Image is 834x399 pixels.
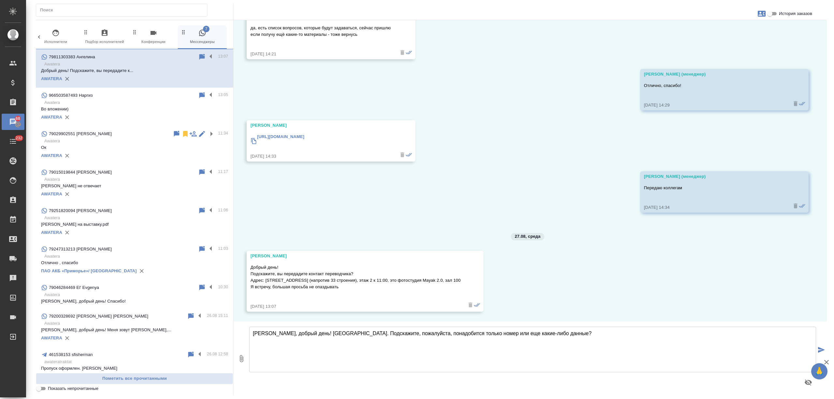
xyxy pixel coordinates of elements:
div: 461538153 sfisherman26.08 12:58awateratraktatПропуск оформлен. [PERSON_NAME] [36,347,233,376]
p: 461538153 sfisherman [49,351,93,358]
p: 79046284469 El' Evgenya [49,284,99,291]
div: 79200328692 [PERSON_NAME] [PERSON_NAME]26.08 15:11Awatera[PERSON_NAME], добрый день! Меня зовут [... [36,308,233,347]
span: Конференции [132,29,175,45]
p: Awatera [44,320,228,327]
a: AWATERA [41,230,62,235]
button: 🙏 [811,363,827,379]
p: Передаю коллегам [644,185,786,191]
button: Удалить привязку [62,189,72,199]
span: Показать непрочитанные [48,385,98,392]
div: Пометить непрочитанным [198,53,206,61]
span: 68 [12,115,24,122]
a: 232 [2,133,24,150]
a: 68 [2,114,24,130]
span: Подбор исполнителей [83,29,126,45]
p: awateratraktat [44,359,228,365]
p: 11:17 [218,168,228,175]
p: 26.08 12:58 [207,351,228,357]
p: 79029902551 [PERSON_NAME] [49,131,112,137]
p: 79247313213 [PERSON_NAME] [49,246,112,252]
div: Пометить непрочитанным [198,245,206,253]
a: AWATERA [41,335,62,340]
span: Исполнители [34,29,78,45]
a: AWATERA [41,76,62,81]
svg: Зажми и перетащи, чтобы поменять порядок вкладок [180,29,187,35]
span: Пометить все прочитанными [39,375,230,382]
p: Awatera [44,61,228,67]
button: Удалить привязку [137,266,147,276]
div: Редактировать контакт [198,130,206,138]
p: 79251820094 [PERSON_NAME] [49,207,112,214]
p: Во вложении) [41,106,228,112]
p: 13:07 [218,53,228,60]
button: Удалить привязку [62,333,72,343]
span: 🙏 [814,364,825,378]
button: Предпросмотр [800,375,816,390]
button: Удалить привязку [62,151,72,161]
p: Awatera [44,292,228,298]
div: 79015019844 [PERSON_NAME]11:17Awatera[PERSON_NAME] не отвечаетAWATERA [36,164,233,203]
p: [PERSON_NAME] не отвечает [41,183,228,189]
a: AWATERA [41,153,62,158]
span: История заказов [779,10,812,17]
div: [DATE] 14:29 [644,102,786,108]
input: Поиск [40,6,207,15]
p: Awatera [44,138,228,144]
p: [PERSON_NAME], добрый день! Спасибо! [41,298,228,305]
p: Пропуск оформлен. [PERSON_NAME] [41,365,228,372]
div: Пометить непрочитанным [187,351,195,359]
p: да, есть список вопросов, которые будут задаваться, сейчас пришлю если получу ещё какие-то матери... [251,25,393,38]
a: AWATERA [41,192,62,196]
p: 11:34 [218,130,228,136]
p: Добрый день! Подскажите, вы передадите к... [41,67,228,74]
p: Awatera [44,215,228,221]
div: [DATE] 14:33 [251,153,393,160]
span: 232 [12,135,26,141]
p: 79015019844 [PERSON_NAME] [49,169,112,176]
div: [PERSON_NAME] [251,122,393,129]
div: Подписать на чат другого [189,130,197,138]
svg: Зажми и перетащи, чтобы поменять порядок вкладок [83,29,89,35]
div: Пометить непрочитанным [187,312,195,320]
div: 79046284469 El' Evgenya10:30Awatera[PERSON_NAME], добрый день! Спасибо! [36,280,233,308]
p: Отлично, спасибо! [644,82,786,89]
span: Мессенджеры [180,29,224,45]
button: Удалить привязку [62,228,72,237]
a: [URL][DOMAIN_NAME] [251,132,393,150]
p: [PERSON_NAME] на выставку.pdf [41,221,228,228]
p: 11:06 [218,207,228,213]
p: 966503587493 Наргиз [49,92,93,99]
p: 79811303383 Ангелина [49,54,95,60]
a: ПАО АКБ «Приморье»/ [GEOGRAPHIC_DATA] [41,268,137,273]
div: 966503587493 Наргиз13:05AwateraВо вложении)AWATERA [36,88,233,126]
p: Добрый день! Подскажите, вы передадите контакт переводчика? Адрес: [STREET_ADDRESS] (напротив 33 ... [251,264,461,290]
div: Пометить непрочитанным [173,130,180,138]
a: [URL][DOMAIN_NAME] [257,134,304,139]
button: Пометить все прочитанными [36,373,233,384]
p: Отлично , спасибо [41,260,228,266]
p: 11:03 [218,245,228,252]
p: Awatera [44,176,228,183]
p: [PERSON_NAME], добрый день! Меня зовут [PERSON_NAME],... [41,327,228,333]
div: [PERSON_NAME] (менеджер) [644,71,786,78]
p: 13:05 [218,92,228,98]
p: Awatera [44,99,228,106]
p: 10:30 [218,284,228,290]
div: 79251820094 [PERSON_NAME]11:06Awatera[PERSON_NAME] на выставку.pdfAWATERA [36,203,233,241]
div: Пометить непрочитанным [198,284,206,292]
p: 27.08, среда [515,233,540,240]
button: Заявки [754,6,769,21]
div: 79029902551 [PERSON_NAME]11:34AwateraОкAWATERA [36,126,233,164]
p: 26.08 15:11 [207,312,228,319]
div: [PERSON_NAME] (менеджер) [644,173,786,180]
p: 79200328692 [PERSON_NAME] [PERSON_NAME] [49,313,148,320]
p: Ок [41,144,228,151]
p: Awatera [44,253,228,260]
span: 7 [203,26,209,32]
div: [DATE] 13:07 [251,303,461,310]
div: [PERSON_NAME] [251,253,461,259]
div: 79811303383 Ангелина13:07AwateraДобрый день! Подскажите, вы передадите к...AWATERA [36,49,233,88]
div: [DATE] 14:21 [251,51,393,57]
a: AWATERA [41,115,62,120]
button: Удалить привязку [62,74,72,84]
